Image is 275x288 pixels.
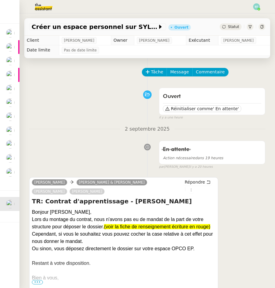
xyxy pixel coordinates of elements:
img: users%2FSg6jQljroSUGpSfKFUOPmUmNaZ23%2Favatar%2FUntitled.png [6,112,15,121]
td: Date limite [24,45,59,55]
span: [PERSON_NAME] [64,37,95,44]
img: users%2FSg6jQljroSUGpSfKFUOPmUmNaZ23%2Favatar%2FUntitled.png [6,71,15,79]
span: 2 septembre 2025 [120,125,174,133]
img: users%2FME7CwGhkVpexbSaUxoFyX6OhGQk2%2Favatar%2Fe146a5d2-1708-490f-af4b-78e736222863 [6,85,15,93]
span: ••• [32,280,43,284]
img: users%2FSg6jQljroSUGpSfKFUOPmUmNaZ23%2Favatar%2FUntitled.png [6,126,15,135]
div: Restant à votre disposition. [32,260,215,267]
span: Créer un espace personnel sur SYLAé [32,24,157,30]
span: Pas de date limite [64,47,97,53]
div: Cependant, si vous le souhaitez vous pouvez cocher la case relative à cet effet pour nous donner ... [32,230,215,245]
div: Bien à vous, [32,274,215,282]
a: [PERSON_NAME] [32,180,67,185]
span: Commentaire [196,68,225,76]
h4: TR: Contrat d'apprentissage - [PERSON_NAME] [32,197,215,205]
img: users%2FSg6jQljroSUGpSfKFUOPmUmNaZ23%2Favatar%2FUntitled.png [6,57,15,65]
span: (voir la fiche de renseignement écriture en rouge) [104,224,210,229]
span: Tâche [151,68,163,76]
span: Répondre [185,179,205,185]
button: Réinitialiser comme' En attente' [163,105,241,112]
img: users%2FSg6jQljroSUGpSfKFUOPmUmNaZ23%2Favatar%2FUntitled.png [6,43,15,51]
a: [PERSON_NAME] & [PERSON_NAME] [77,180,147,185]
img: users%2FSg6jQljroSUGpSfKFUOPmUmNaZ23%2Favatar%2FUntitled.png [6,29,15,37]
img: users%2FSg6jQljroSUGpSfKFUOPmUmNaZ23%2Favatar%2FUntitled.png [6,140,15,149]
a: [PERSON_NAME] [70,189,105,194]
span: par [159,164,164,170]
span: Réinitialiser comme [171,106,213,112]
img: svg [253,3,260,10]
span: Message [170,68,189,76]
img: users%2FSg6jQljroSUGpSfKFUOPmUmNaZ23%2Favatar%2FUntitled.png [6,154,15,163]
div: Ou sinon, vous déposez directement le dossier sur votre espace OPCO EP. [32,245,215,252]
span: il y a une heure [159,115,183,120]
div: Bonjour [PERSON_NAME], [32,209,215,216]
td: Exécutant [186,36,218,45]
div: Ouvert [174,26,188,29]
img: users%2FlEKjZHdPaYMNgwXp1mLJZ8r8UFs1%2Favatar%2F1e03ee85-bb59-4f48-8ffa-f076c2e8c285 [6,98,15,107]
button: Tâche [142,68,167,76]
td: Owner [111,36,134,45]
span: En attente [163,147,189,152]
button: Commentaire [192,68,229,76]
span: Action nécessaire [163,156,195,160]
span: ' En attente' [213,106,239,112]
small: [PERSON_NAME] [159,164,213,170]
img: users%2FlEKjZHdPaYMNgwXp1mLJZ8r8UFs1%2Favatar%2F1e03ee85-bb59-4f48-8ffa-f076c2e8c285 [6,168,15,177]
span: Ouvert [163,94,181,99]
span: [PERSON_NAME] [139,37,170,44]
button: Répondre [183,179,213,185]
span: il y a 20 heures [189,164,213,170]
span: Statut [228,25,239,29]
span: [PERSON_NAME] [223,37,254,44]
td: Client [24,36,59,45]
button: Message [167,68,192,76]
div: Lors du montage du contrat, nous n'avons pas eu de mandat de la part de votre structure pour dépo... [32,216,215,230]
img: users%2FfjlNmCTkLiVoA3HQjY3GA5JXGxb2%2Favatar%2Fstarofservice_97480retdsc0392.png [6,200,15,208]
a: [PERSON_NAME] [32,189,67,194]
span: dans 19 heures [163,156,223,160]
